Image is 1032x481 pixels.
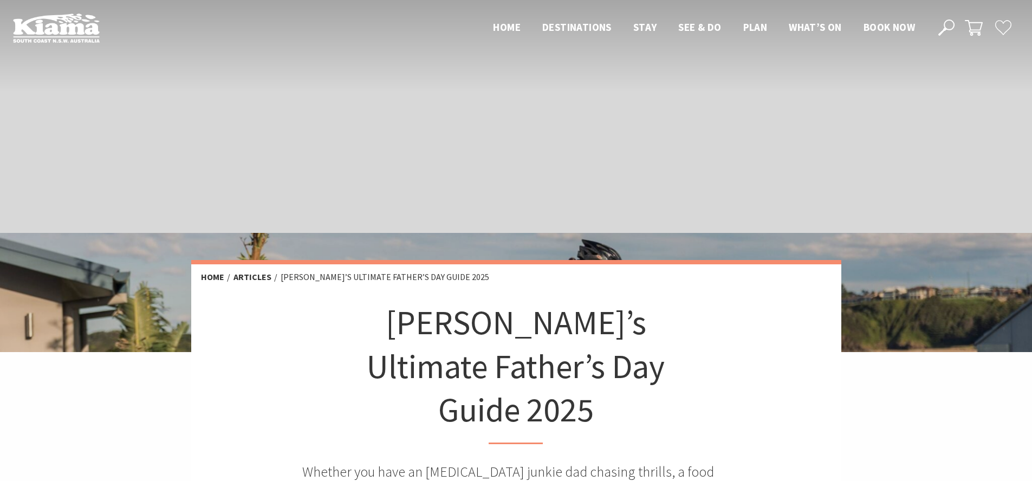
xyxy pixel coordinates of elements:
[542,21,612,34] span: Destinations
[233,271,271,283] a: Articles
[678,21,721,34] span: See & Do
[789,21,842,34] span: What’s On
[281,270,489,284] li: [PERSON_NAME]’s Ultimate Father’s Day Guide 2025
[493,21,521,34] span: Home
[201,271,224,283] a: Home
[633,21,657,34] span: Stay
[743,21,768,34] span: Plan
[864,21,915,34] span: Book now
[13,13,100,43] img: Kiama Logo
[482,19,926,37] nav: Main Menu
[356,301,677,444] h1: [PERSON_NAME]’s Ultimate Father’s Day Guide 2025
